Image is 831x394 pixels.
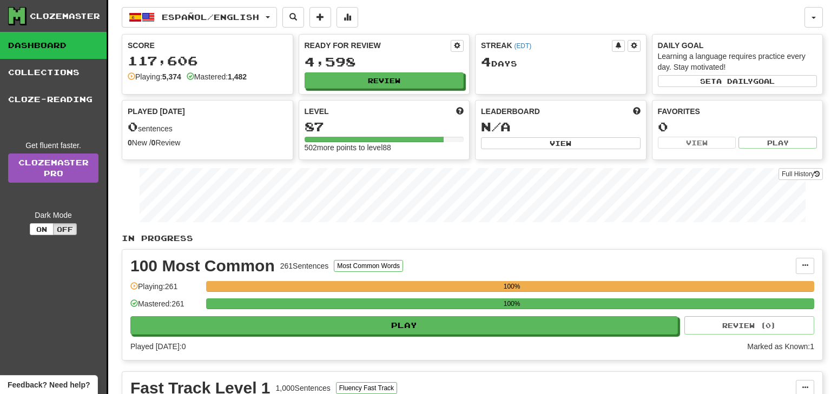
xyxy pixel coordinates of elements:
button: On [30,223,54,235]
div: Get fluent faster. [8,140,98,151]
span: Español / English [162,12,259,22]
div: Daily Goal [658,40,817,51]
strong: 0 [151,138,156,147]
span: Played [DATE]: 0 [130,342,186,351]
button: Español/English [122,7,277,28]
div: Mastered: 261 [130,298,201,316]
div: 100% [209,298,814,309]
button: Seta dailygoal [658,75,817,87]
button: Off [53,223,77,235]
div: 87 [305,120,464,133]
span: Leaderboard [481,106,540,117]
span: This week in points, UTC [633,106,641,117]
span: a daily [716,77,753,85]
div: Mastered: [187,71,247,82]
div: 261 Sentences [280,261,329,271]
div: Learning a language requires practice every day. Stay motivated! [658,51,817,72]
div: 502 more points to level 88 [305,142,464,153]
button: View [481,137,641,149]
div: Ready for Review [305,40,451,51]
div: Playing: 261 [130,281,201,299]
button: More stats [337,7,358,28]
strong: 1,482 [228,72,247,81]
div: Playing: [128,71,181,82]
button: Most Common Words [334,260,403,272]
div: 0 [658,120,817,133]
div: Day s [481,55,641,69]
div: 4,598 [305,55,464,69]
span: Level [305,106,329,117]
div: 1,000 Sentences [276,383,331,393]
strong: 0 [128,138,132,147]
button: Search sentences [282,7,304,28]
div: Score [128,40,287,51]
div: 117,606 [128,54,287,68]
button: View [658,137,736,149]
span: Played [DATE] [128,106,185,117]
button: Fluency Fast Track [336,382,397,394]
div: 100 Most Common [130,258,275,274]
button: Play [738,137,817,149]
button: Add sentence to collection [309,7,331,28]
div: Marked as Known: 1 [747,341,814,352]
button: Review [305,72,464,89]
div: sentences [128,120,287,134]
strong: 5,374 [162,72,181,81]
div: New / Review [128,137,287,148]
p: In Progress [122,233,823,244]
button: Review (0) [684,316,814,335]
span: N/A [481,119,511,134]
span: Score more points to level up [456,106,464,117]
div: Streak [481,40,612,51]
button: Full History [779,168,823,180]
button: Play [130,316,678,335]
div: Dark Mode [8,210,98,221]
div: Clozemaster [30,11,100,22]
a: ClozemasterPro [8,153,98,183]
span: 4 [481,54,491,69]
span: Open feedback widget [8,379,90,390]
span: 0 [128,119,138,134]
div: 100% [209,281,814,292]
a: (EDT) [514,42,531,50]
div: Favorites [658,106,817,117]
